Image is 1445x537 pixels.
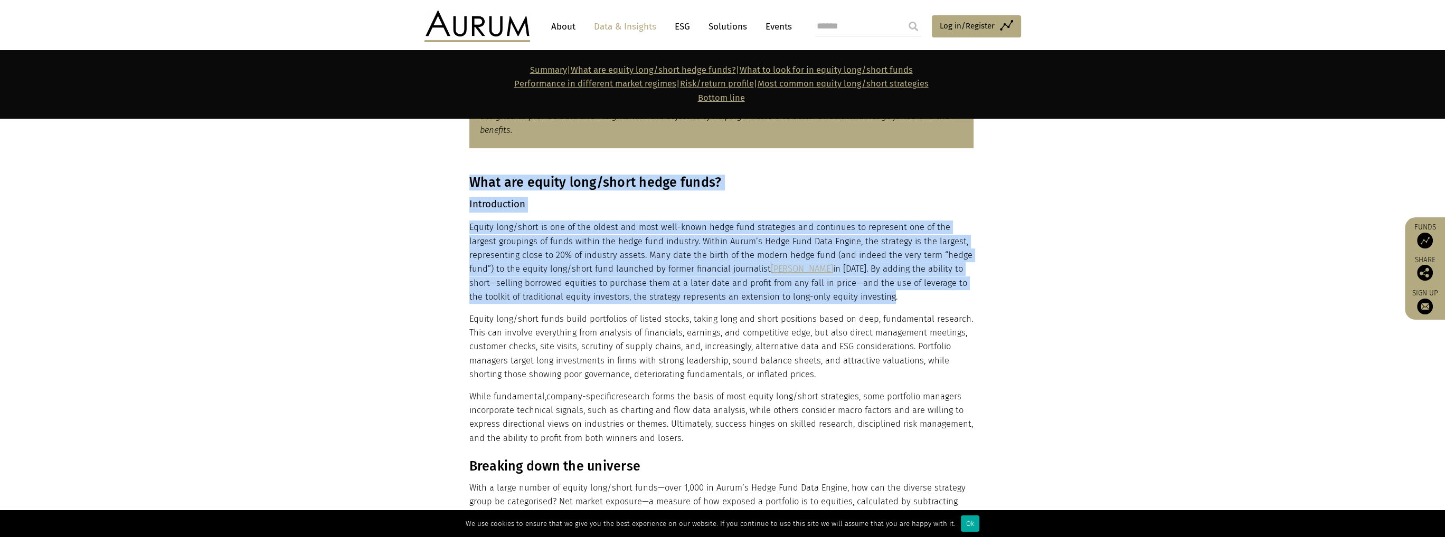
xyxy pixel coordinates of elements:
h3: What are equity long/short hedge funds? [469,175,974,190]
p: Equity long/short funds build portfolios of listed stocks, taking long and short positions based ... [469,312,974,382]
p: While fundamental, research forms the basis of most equity long/short strategies, some portfolio ... [469,390,974,446]
a: Solutions [703,17,752,36]
div: Share [1410,256,1440,281]
a: Most common equity long/short strategies [758,79,929,89]
img: Aurum [424,11,530,42]
img: Share this post [1417,265,1433,281]
a: Data & Insights [589,17,662,36]
a: What to look for in equity long/short funds [740,65,913,75]
img: Sign up to our newsletter [1417,299,1433,314]
a: About [546,17,581,36]
a: Summary [530,65,567,75]
a: Risk/return profile [680,79,754,89]
a: ESG [669,17,695,36]
p: Equity long/short is one of the oldest and most well-known hedge fund strategies and continues to... [469,220,974,304]
p: With a large number of equity long/short funds—over 1,000 in Aurum’s Hedge Fund Data Engine, how ... [469,481,974,537]
div: Ok [961,515,979,532]
a: [PERSON_NAME] [771,264,833,274]
a: Bottom line [698,93,745,103]
span: company-specific [546,391,616,401]
strong: | | | | [514,65,929,103]
input: Submit [903,16,924,37]
a: What are equity long/short hedge funds? [571,65,736,75]
a: Log in/Register [932,15,1021,37]
a: Funds [1410,223,1440,248]
span: Log in/Register [940,20,995,32]
a: Sign up [1410,289,1440,314]
a: Events [760,17,792,36]
img: Access Funds [1417,233,1433,248]
strong: Introduction [469,198,525,210]
a: Performance in different market regimes [514,79,676,89]
h3: Breaking down the universe [469,458,974,474]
